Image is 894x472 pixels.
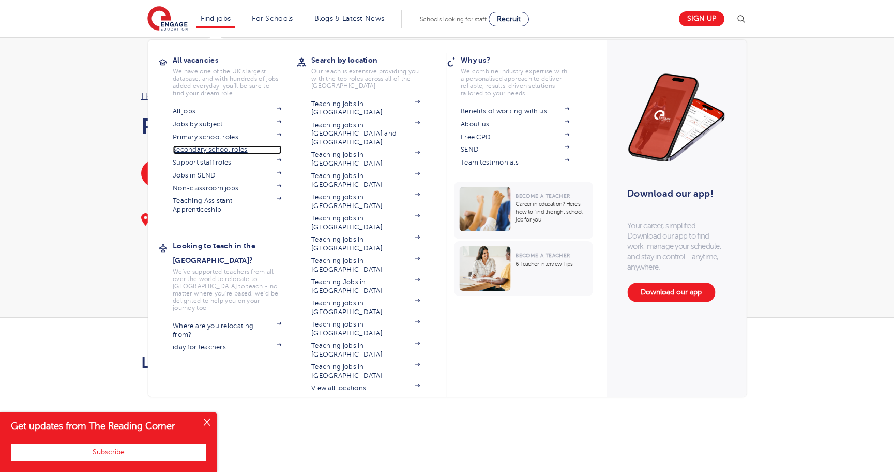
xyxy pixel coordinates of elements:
p: 6 Teacher Interview Tips [516,260,587,268]
a: Looking to teach in the [GEOGRAPHIC_DATA]?We've supported teachers from all over the world to rel... [173,239,297,312]
a: Jobs in SEND [173,171,281,180]
a: Teaching Assistant Apprenticeship [173,197,281,214]
a: Secondary school roles [173,145,281,154]
a: Non-classroom jobs [173,184,281,193]
a: Teaching jobs in [GEOGRAPHIC_DATA] [311,299,420,316]
nav: breadcrumb [141,90,437,103]
a: Sign up [679,11,724,26]
a: Teaching jobs in [GEOGRAPHIC_DATA] [311,151,420,168]
h3: Looking to teach in the [GEOGRAPHIC_DATA]? [173,239,297,268]
h3: All vacancies [173,53,297,67]
p: We combine industry expertise with a personalised approach to deliver reliable, results-driven so... [461,68,569,97]
p: We have one of the UK's largest database. and with hundreds of jobs added everyday. you'll be sur... [173,68,281,97]
a: Teaching jobs in [GEOGRAPHIC_DATA] [311,193,420,210]
a: Primary school roles [173,133,281,141]
a: Support staff roles [173,158,281,167]
button: Close [196,412,217,433]
a: Become a Teacher6 Teacher Interview Tips [454,241,595,296]
a: Where are you relocating from? [173,322,281,339]
span: Recruit [497,15,521,23]
a: Free CPD [461,133,569,141]
a: Why us?We combine industry expertise with a personalised approach to deliver reliable, results-dr... [461,53,585,97]
a: Teaching jobs in [GEOGRAPHIC_DATA] and [GEOGRAPHIC_DATA] [311,121,420,146]
a: Search by locationOur reach is extensive providing you with the top roles across all of the [GEOG... [311,53,435,90]
a: Teaching jobs in [GEOGRAPHIC_DATA] [311,214,420,231]
p: Our reach is extensive providing you with the top roles across all of the [GEOGRAPHIC_DATA] [311,68,420,90]
a: Teaching Jobs in [GEOGRAPHIC_DATA] [311,278,420,295]
a: Blogs & Latest News [314,14,385,22]
h1: Register with us [DATE]! [141,113,437,139]
a: Team testimonials [461,158,569,167]
span: Become a Teacher [516,253,570,258]
a: Teaching jobs in [GEOGRAPHIC_DATA] [311,320,420,337]
a: iday for teachers [173,343,281,351]
h4: Get updates from The Reading Corner [11,420,195,433]
p: Career in education? Here’s how to find the right school job for you [516,200,587,224]
a: Benefits of working with us [141,160,257,187]
a: Teaching jobs in [GEOGRAPHIC_DATA] [311,257,420,274]
h3: Search by location [311,53,435,67]
a: Become a TeacherCareer in education? Here’s how to find the right school job for you [454,182,595,239]
span: Schools looking for staff [420,16,487,23]
h2: Let us know more about you! [141,354,544,372]
a: For Schools [252,14,293,22]
a: Teaching jobs in [GEOGRAPHIC_DATA] [311,172,420,189]
span: Become a Teacher [516,193,570,199]
p: Your career, simplified. Download our app to find work, manage your schedule, and stay in control... [627,220,725,272]
h3: Download our app! [627,182,721,205]
a: Teaching jobs in [GEOGRAPHIC_DATA] [311,363,420,380]
a: Benefits of working with us [461,107,569,115]
button: Subscribe [11,444,206,461]
a: Teaching jobs in [GEOGRAPHIC_DATA] [311,235,420,253]
a: Home [141,92,165,101]
h3: Why us? [461,53,585,67]
img: Engage Education [147,6,188,32]
a: View all locations [311,384,420,392]
a: All jobs [173,107,281,115]
a: Jobs by subject [173,120,281,128]
a: Teaching jobs in [GEOGRAPHIC_DATA] [311,342,420,359]
a: Teaching jobs in [GEOGRAPHIC_DATA] [311,100,420,117]
a: About us [461,120,569,128]
a: SEND [461,145,569,154]
p: We've supported teachers from all over the world to relocate to [GEOGRAPHIC_DATA] to teach - no m... [173,268,281,312]
a: Recruit [489,12,529,26]
a: Download our app [627,283,715,302]
div: It won’t take long. We just need a few brief details and then one of our friendly team members wi... [141,213,437,271]
a: Find jobs [201,14,231,22]
a: All vacanciesWe have one of the UK's largest database. and with hundreds of jobs added everyday. ... [173,53,297,97]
